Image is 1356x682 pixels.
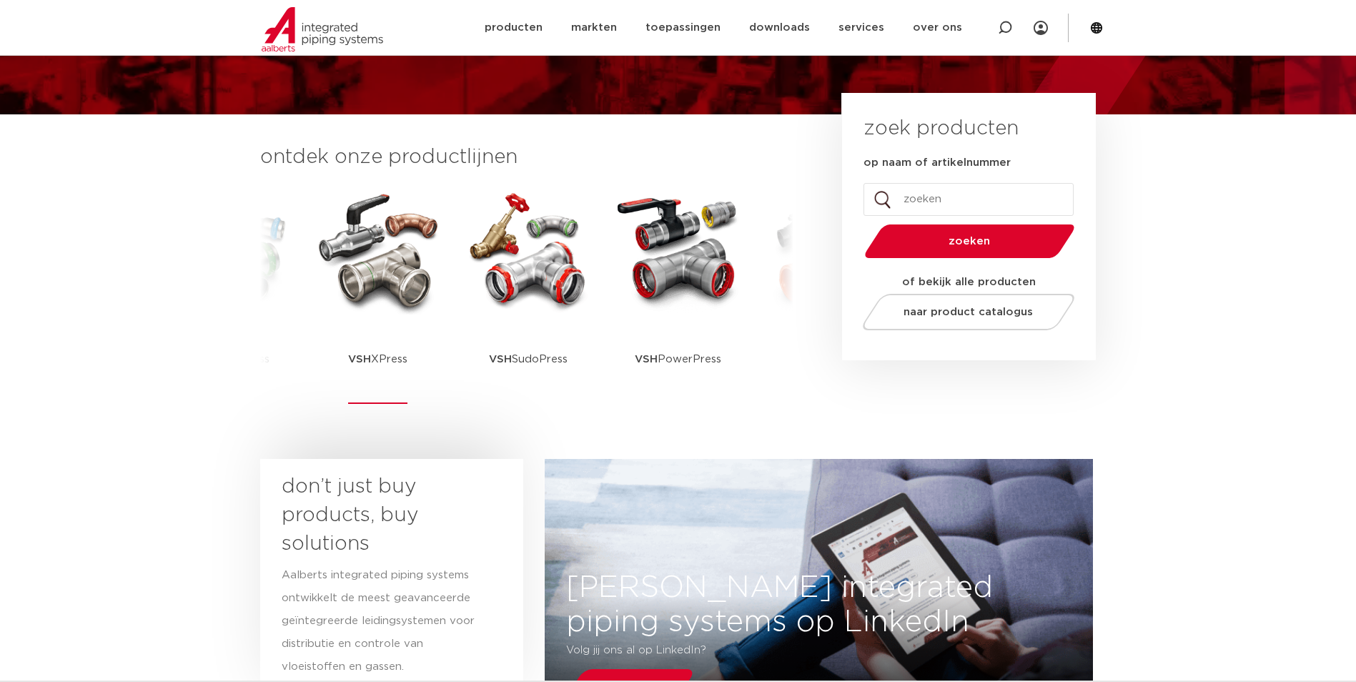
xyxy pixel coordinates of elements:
[545,570,1094,639] h3: [PERSON_NAME] integrated piping systems op LinkedIn
[614,186,743,404] a: VSHPowerPress
[904,307,1033,317] span: naar product catalogus
[489,354,512,365] strong: VSH
[863,114,1019,143] h3: zoek producten
[863,183,1074,216] input: zoeken
[260,143,793,172] h3: ontdek onze productlijnen
[858,223,1080,260] button: zoeken
[348,315,407,404] p: XPress
[567,639,986,662] p: Volg jij ons al op LinkedIn?
[635,354,658,365] strong: VSH
[902,277,1036,287] strong: of bekijk alle producten
[282,564,476,678] p: Aalberts integrated piping systems ontwikkelt de meest geavanceerde geïntegreerde leidingsystemen...
[314,186,442,404] a: VSHXPress
[489,315,568,404] p: SudoPress
[464,186,593,404] a: VSHSudoPress
[863,156,1011,170] label: op naam of artikelnummer
[635,315,721,404] p: PowerPress
[901,236,1038,247] span: zoeken
[282,473,476,558] h3: don’t just buy products, buy solutions
[858,294,1078,330] a: naar product catalogus
[348,354,371,365] strong: VSH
